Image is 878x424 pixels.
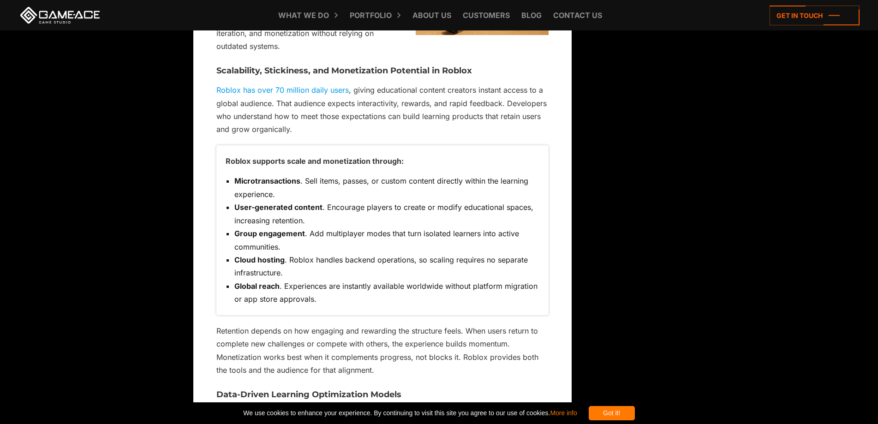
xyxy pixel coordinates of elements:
strong: Cloud hosting [234,255,285,264]
li: . Encourage players to create or modify educational spaces, increasing retention. [234,201,539,227]
a: More info [550,409,577,417]
strong: Microtransactions [234,176,300,185]
strong: Global reach [234,281,280,291]
p: Roblox supports scale and monetization through: [226,155,539,167]
a: Roblox has over 70 million daily users [216,85,349,95]
div: Got it! [589,406,635,420]
p: Retention depends on how engaging and rewarding the structure feels. When users return to complet... [216,324,549,377]
strong: User-generated content [234,203,323,212]
a: Get in touch [770,6,860,25]
li: . Experiences are instantly available worldwide without platform migration or app store approvals. [234,280,539,306]
li: . Roblox handles backend operations, so scaling requires no separate infrastructure. [234,253,539,280]
li: . Sell items, passes, or custom content directly within the learning experience. [234,174,539,201]
h3: Data-Driven Learning Optimization Models [216,390,549,400]
p: , giving educational content creators instant access to a global audience. That audience expects ... [216,84,549,136]
strong: Group engagement [234,229,305,238]
h3: Scalability, Stickiness, and Monetization Potential in Roblox [216,66,549,76]
span: We use cookies to enhance your experience. By continuing to visit this site you agree to our use ... [243,406,577,420]
li: . Add multiplayer modes that turn isolated learners into active communities. [234,227,539,253]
